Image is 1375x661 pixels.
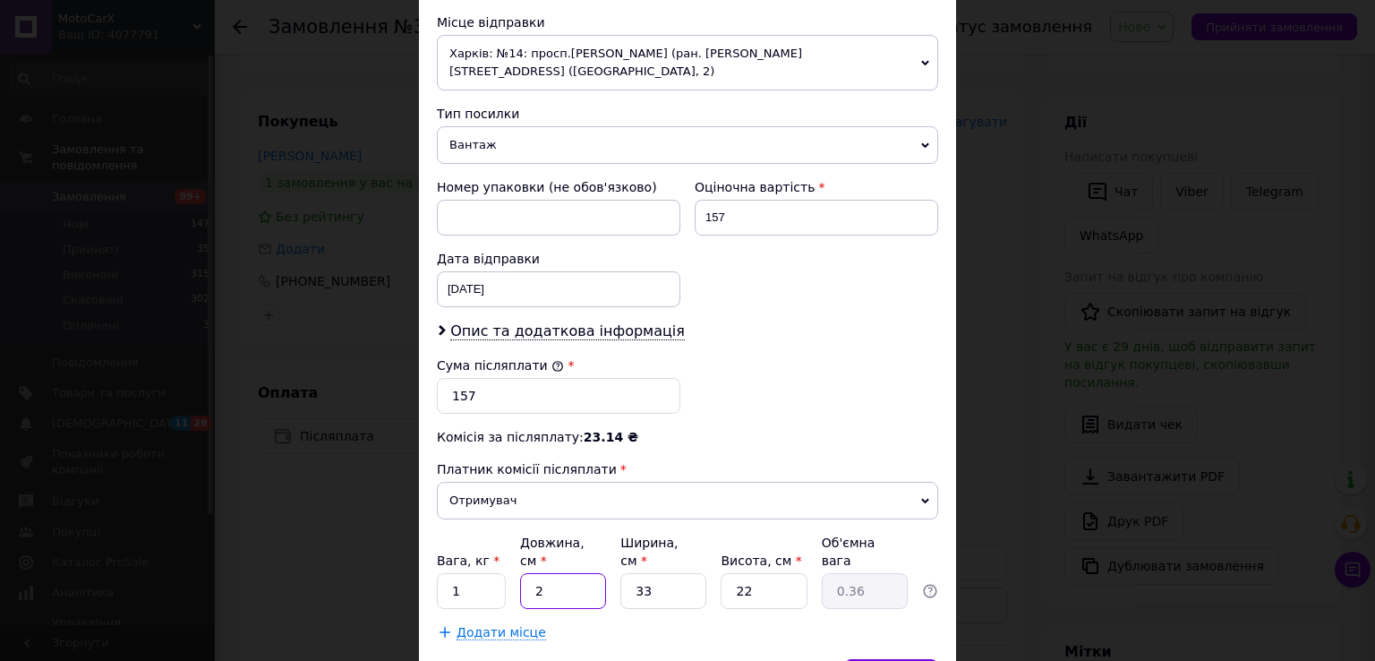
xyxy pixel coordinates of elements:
span: 23.14 ₴ [584,430,638,444]
span: Вантаж [437,126,938,164]
span: Додати місце [457,625,546,640]
span: Опис та додаткова інформація [450,322,685,340]
label: Довжина, см [520,536,585,568]
div: Номер упаковки (не обов'язково) [437,178,680,196]
span: Тип посилки [437,107,519,121]
div: Об'ємна вага [822,534,908,570]
div: Дата відправки [437,250,680,268]
span: Отримувач [437,482,938,519]
label: Висота, см [721,554,801,568]
span: Місце відправки [437,15,545,30]
div: Оціночна вартість [695,178,938,196]
span: Платник комісії післяплати [437,462,617,476]
span: Харків: №14: просп.[PERSON_NAME] (ран. [PERSON_NAME][STREET_ADDRESS] ([GEOGRAPHIC_DATA], 2) [437,35,938,90]
div: Комісія за післяплату: [437,428,938,446]
label: Ширина, см [620,536,678,568]
label: Вага, кг [437,554,500,568]
label: Сума післяплати [437,358,564,373]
